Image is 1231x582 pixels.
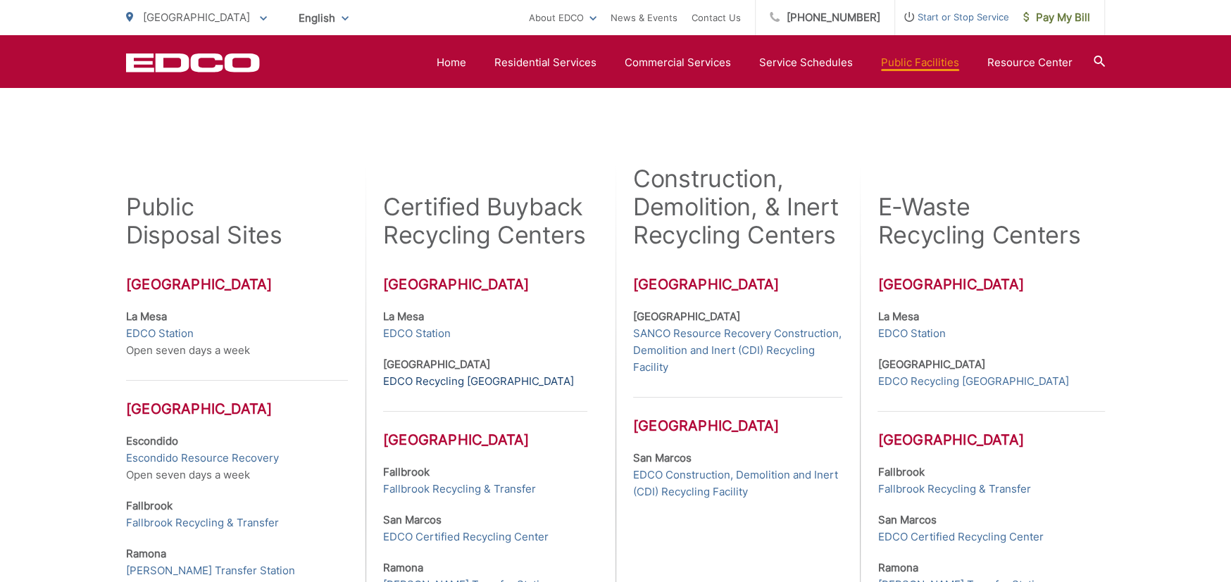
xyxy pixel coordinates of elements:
[383,481,536,498] a: Fallbrook Recycling & Transfer
[494,54,596,71] a: Residential Services
[759,54,853,71] a: Service Schedules
[1023,9,1090,26] span: Pay My Bill
[383,358,490,371] strong: [GEOGRAPHIC_DATA]
[877,358,985,371] strong: [GEOGRAPHIC_DATA]
[126,434,178,448] strong: Escondido
[877,561,918,574] strong: Ramona
[383,513,442,526] strong: San Marcos
[383,561,423,574] strong: Ramona
[987,54,1073,71] a: Resource Center
[633,165,842,249] h2: Construction, Demolition, & Inert Recycling Centers
[877,193,1080,249] h2: E-Waste Recycling Centers
[126,562,295,579] a: [PERSON_NAME] Transfer Station
[633,397,842,434] h3: [GEOGRAPHIC_DATA]
[633,325,842,376] a: SANCO Resource Recovery Construction, Demolition and Inert (CDI) Recycling Facility
[877,373,1068,390] a: EDCO Recycling [GEOGRAPHIC_DATA]
[383,325,451,342] a: EDCO Station
[143,11,250,24] span: [GEOGRAPHIC_DATA]
[126,547,166,560] strong: Ramona
[877,513,936,526] strong: San Marcos
[877,529,1043,545] a: EDCO Certified Recycling Center
[126,53,260,72] a: EDCD logo. Return to the homepage.
[126,308,348,359] p: Open seven days a week
[877,276,1104,293] h3: [GEOGRAPHIC_DATA]
[611,9,677,26] a: News & Events
[633,451,692,464] strong: San Marcos
[877,411,1104,448] h3: [GEOGRAPHIC_DATA]
[383,465,430,479] strong: Fallbrook
[529,9,596,26] a: About EDCO
[126,380,348,417] h3: [GEOGRAPHIC_DATA]
[383,411,587,448] h3: [GEOGRAPHIC_DATA]
[877,310,918,323] strong: La Mesa
[692,9,741,26] a: Contact Us
[877,465,924,479] strong: Fallbrook
[383,193,587,249] h2: Certified Buyback Recycling Centers
[625,54,731,71] a: Commercial Services
[633,467,842,500] a: EDCO Construction, Demolition and Inert (CDI) Recycling Facility
[633,310,740,323] strong: [GEOGRAPHIC_DATA]
[126,276,348,293] h3: [GEOGRAPHIC_DATA]
[126,193,282,249] h2: Public Disposal Sites
[383,529,549,545] a: EDCO Certified Recycling Center
[383,310,424,323] strong: La Mesa
[877,325,945,342] a: EDCO Station
[126,450,279,467] a: Escondido Resource Recovery
[383,373,574,390] a: EDCO Recycling [GEOGRAPHIC_DATA]
[877,481,1030,498] a: Fallbrook Recycling & Transfer
[126,325,194,342] a: EDCO Station
[126,499,173,512] strong: Fallbrook
[126,514,279,531] a: Fallbrook Recycling & Transfer
[126,310,167,323] strong: La Mesa
[881,54,959,71] a: Public Facilities
[288,6,359,30] span: English
[383,276,587,293] h3: [GEOGRAPHIC_DATA]
[126,433,348,483] p: Open seven days a week
[437,54,466,71] a: Home
[633,276,842,293] h3: [GEOGRAPHIC_DATA]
